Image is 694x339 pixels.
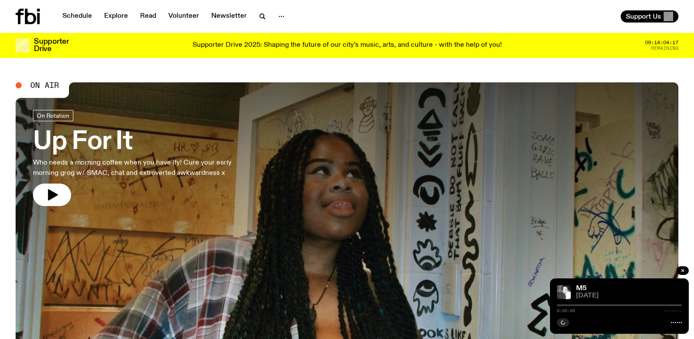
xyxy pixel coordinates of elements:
[33,158,255,178] p: Who needs a morning coffee when you have Ify! Cure your early morning grog w/ SMAC, chat and extr...
[99,10,133,23] a: Explore
[163,10,204,23] a: Volunteer
[645,40,678,45] span: 09:14:04:17
[193,42,502,49] p: Supporter Drive 2025: Shaping the future of our city’s music, arts, and culture - with the help o...
[37,112,69,119] span: On Rotation
[557,309,575,313] span: 0:00:00
[30,81,59,89] span: On Air
[557,285,571,299] img: A black and white photo of Lilly wearing a white blouse and looking up at the camera.
[34,38,69,53] h3: Supporter Drive
[33,110,255,206] a: Up For ItWho needs a morning coffee when you have Ify! Cure your early morning grog w/ SMAC, chat...
[33,110,73,121] a: On Rotation
[33,130,255,154] h3: Up For It
[664,309,682,313] span: -:--:--
[576,285,586,292] a: M5
[206,10,252,23] a: Newsletter
[57,10,97,23] a: Schedule
[621,10,678,23] button: Support Us
[626,13,661,20] span: Support Us
[135,10,161,23] a: Read
[651,46,678,51] span: Remaining
[576,293,682,299] span: [DATE]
